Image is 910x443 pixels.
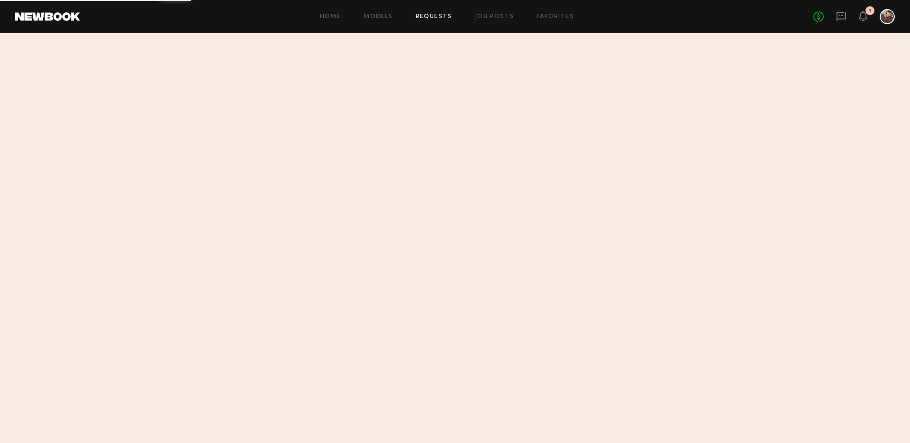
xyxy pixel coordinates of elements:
a: Models [364,14,392,20]
div: 1 [869,9,871,14]
a: Job Posts [475,14,514,20]
a: Requests [416,14,452,20]
a: Home [320,14,341,20]
a: Favorites [537,14,574,20]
